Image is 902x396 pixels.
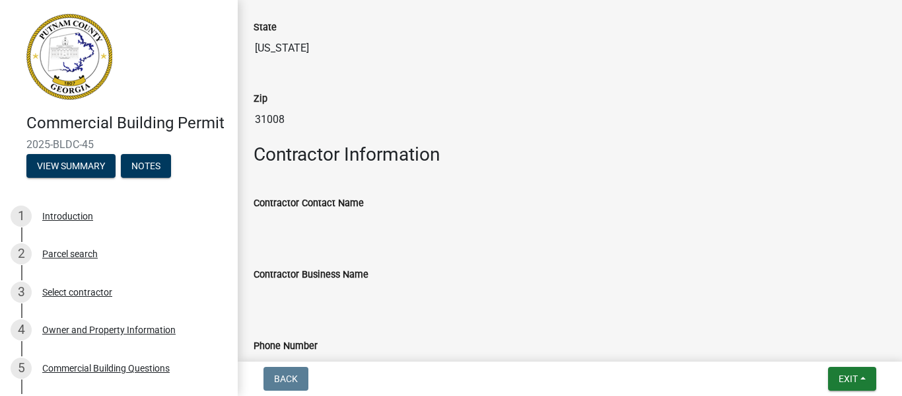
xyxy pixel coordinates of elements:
[254,23,277,32] label: State
[11,206,32,227] div: 1
[42,212,93,221] div: Introduction
[26,114,227,133] h4: Commercial Building Permit
[254,95,267,104] label: Zip
[26,154,116,178] button: View Summary
[121,161,171,172] wm-modal-confirm: Notes
[26,14,112,100] img: Putnam County, Georgia
[254,143,886,166] h3: Contractor Information
[11,358,32,379] div: 5
[254,342,318,351] label: Phone Number
[42,364,170,373] div: Commercial Building Questions
[254,270,368,280] label: Contractor Business Name
[828,367,876,391] button: Exit
[254,199,364,208] label: Contractor Contact Name
[274,374,298,384] span: Back
[121,154,171,178] button: Notes
[42,325,176,335] div: Owner and Property Information
[263,367,308,391] button: Back
[26,138,211,151] span: 2025-BLDC-45
[26,161,116,172] wm-modal-confirm: Summary
[42,249,98,258] div: Parcel search
[11,243,32,264] div: 2
[42,288,112,297] div: Select contractor
[11,319,32,340] div: 4
[839,374,858,384] span: Exit
[11,282,32,303] div: 3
